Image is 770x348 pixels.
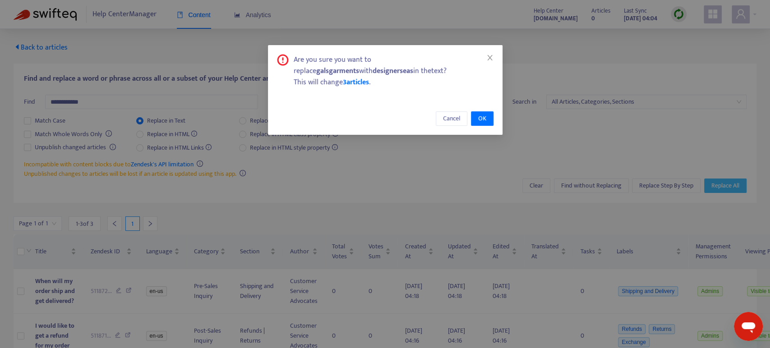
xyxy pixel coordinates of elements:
[443,114,460,124] span: Cancel
[436,111,467,126] button: Cancel
[294,77,493,88] div: This will change .
[373,65,413,77] b: designerseas
[478,114,486,124] span: OK
[316,65,359,77] b: galsgarments
[486,54,493,61] span: close
[471,111,493,126] button: OK
[343,76,369,88] span: 3 articles
[294,54,493,77] div: Are you sure you want to replace with in the text ?
[734,312,763,341] iframe: Button to launch messaging window
[485,53,495,63] button: Close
